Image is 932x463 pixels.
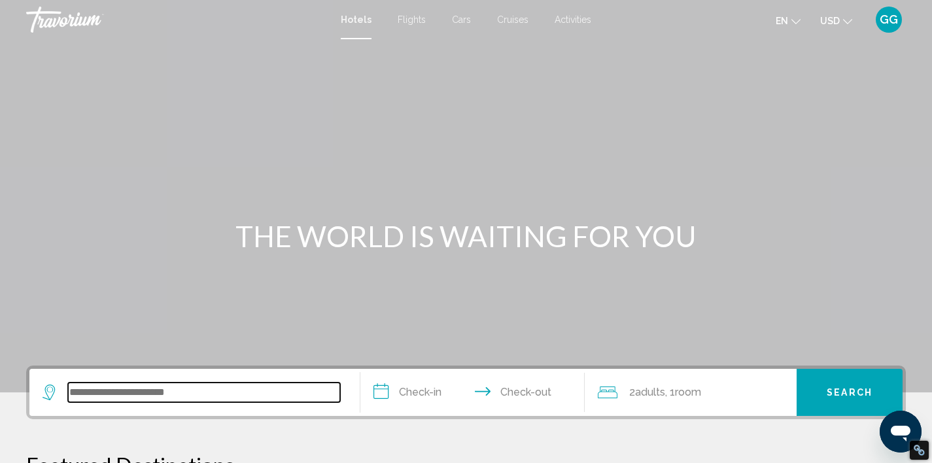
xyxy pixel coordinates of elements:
[827,388,872,398] span: Search
[629,383,665,402] span: 2
[585,369,797,416] button: Travelers: 2 adults, 0 children
[880,13,898,26] span: GG
[797,369,903,416] button: Search
[555,14,591,25] a: Activities
[913,444,925,456] div: Restore Info Box &#10;&#10;NoFollow Info:&#10; META-Robots NoFollow: &#09;true&#10; META-Robots N...
[341,14,371,25] a: Hotels
[26,7,328,33] a: Travorium
[452,14,471,25] a: Cars
[221,219,712,253] h1: THE WORLD IS WAITING FOR YOU
[635,386,665,398] span: Adults
[360,369,585,416] button: Check in and out dates
[29,369,903,416] div: Search widget
[776,16,788,26] span: en
[820,16,840,26] span: USD
[880,411,922,453] iframe: Bouton de lancement de la fenêtre de messagerie
[820,11,852,30] button: Change currency
[675,386,701,398] span: Room
[776,11,801,30] button: Change language
[665,383,701,402] span: , 1
[497,14,528,25] a: Cruises
[398,14,426,25] a: Flights
[872,6,906,33] button: User Menu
